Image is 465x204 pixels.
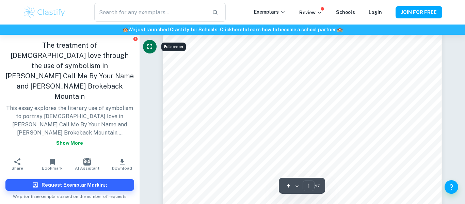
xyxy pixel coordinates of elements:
[12,166,23,171] span: Share
[133,36,138,41] button: Report issue
[315,183,320,189] span: / 17
[299,9,322,16] p: Review
[336,10,355,15] a: Schools
[105,155,139,174] button: Download
[75,166,99,171] span: AI Assistant
[5,40,134,101] h1: The treatment of [DEMOGRAPHIC_DATA] love through the use of symbolism in [PERSON_NAME] Call Me By...
[13,191,127,200] span: We prioritize exemplars based on the number of requests
[396,6,442,18] button: JOIN FOR FREE
[254,8,286,16] p: Exemplars
[232,27,242,32] a: here
[42,166,63,171] span: Bookmark
[35,155,69,174] button: Bookmark
[143,40,157,53] button: Fullscreen
[83,158,91,166] img: AI Assistant
[5,104,134,149] p: This essay explores the literary use of symbolism to portray [DEMOGRAPHIC_DATA] love in [PERSON_N...
[53,137,86,149] button: Show more
[23,5,66,19] img: Clastify logo
[123,27,128,32] span: 🏫
[337,27,343,32] span: 🏫
[445,180,458,194] button: Help and Feedback
[70,155,105,174] button: AI Assistant
[112,166,132,171] span: Download
[161,43,186,51] div: Fullscreen
[369,10,382,15] a: Login
[94,3,207,22] input: Search for any exemplars...
[1,26,464,33] h6: We just launched Clastify for Schools. Click to learn how to become a school partner.
[5,179,134,191] button: Request Exemplar Marking
[42,181,107,189] h6: Request Exemplar Marking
